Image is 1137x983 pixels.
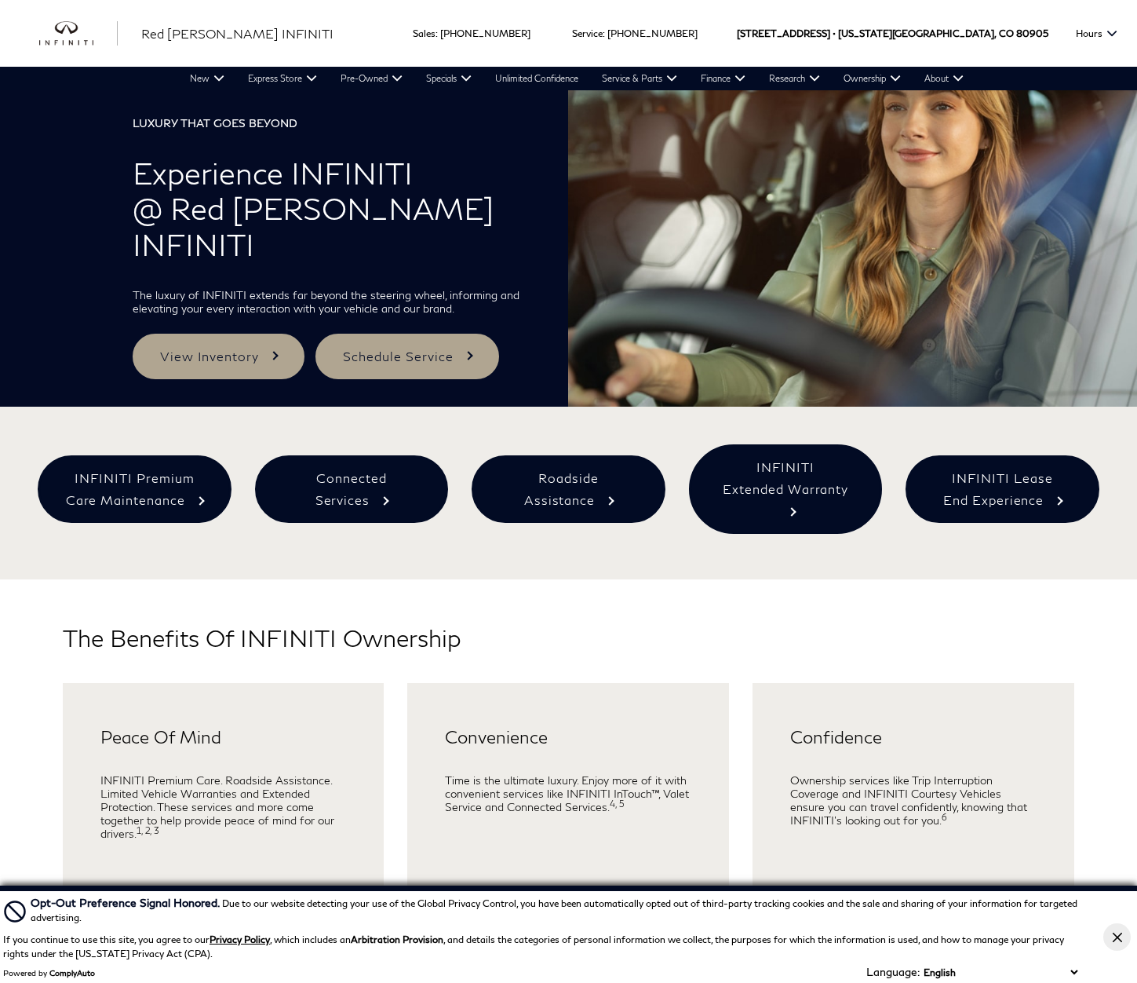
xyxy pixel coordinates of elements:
a: Research [757,67,832,90]
span: : [435,27,438,39]
a: [PHONE_NUMBER] [607,27,698,39]
sup: 6 [942,813,947,822]
a: Privacy Policy [210,934,270,945]
span: Sales [413,27,435,39]
img: INFINITI [39,21,118,46]
nav: Main Navigation [178,67,975,90]
span: : [603,27,605,39]
button: Close Button [1103,923,1131,951]
sup: 4, 5 [610,799,625,809]
div: Language: [866,967,920,978]
a: infiniti [39,21,118,46]
h6: Luxury That Goes Beyond [133,117,531,143]
a: Service & Parts [590,67,689,90]
p: INFINITI Premium Care. Roadside Assistance. Limited Vehicle Warranties and Extended Protection. T... [100,773,347,840]
h1: Experience INFINITI [133,155,531,276]
a: INFINITI Premium Care Maintenance [38,455,231,523]
a: Express Store [236,67,329,90]
a: INFINITIExtended Warranty [689,444,883,534]
p: The luxury of INFINITI extends far beyond the steering wheel, informing and elevating your every ... [133,288,531,315]
div: Powered by [3,968,95,978]
a: New [178,67,236,90]
a: Red [PERSON_NAME] INFINITI [141,24,333,43]
p: If you continue to use this site, you agree to our , which includes an , and details the categori... [3,934,1064,959]
a: Ownership [832,67,913,90]
a: INFINITI LeaseEnd Experience [906,455,1099,523]
span: @ Red [PERSON_NAME] INFINITI [133,191,531,275]
span: Red [PERSON_NAME] INFINITI [141,26,333,41]
strong: Arbitration Provision [351,934,443,945]
a: Pre-Owned [329,67,414,90]
a: [STREET_ADDRESS] • [US_STATE][GEOGRAPHIC_DATA], CO 80905 [737,27,1048,39]
sup: 1, 2, 3 [137,826,159,835]
a: ConnectedServices [255,455,449,523]
h4: Convenience [445,727,691,760]
a: ComplyAuto [49,968,95,978]
span: Opt-Out Preference Signal Honored . [31,896,222,909]
p: Ownership services like Trip Interruption Coverage and INFINITI Courtesy Vehicles ensure you can ... [790,773,1037,827]
a: Unlimited Confidence [483,67,590,90]
a: View Inventory [133,334,304,379]
a: Specials [414,67,483,90]
span: Service [572,27,603,39]
div: Due to our website detecting your use of the Global Privacy Control, you have been automatically ... [31,894,1081,925]
img: Interior view of an owner behind the wheel of an INFINITI [568,90,1137,407]
a: [PHONE_NUMBER] [440,27,530,39]
h4: Peace of Mind [100,727,347,760]
a: RoadsideAssistance [472,455,665,523]
select: Language Select [920,965,1081,980]
a: Finance [689,67,757,90]
a: Schedule Service [315,334,498,379]
a: About [913,67,975,90]
h2: The Benefits of INFINITI Ownership [63,623,1075,664]
h4: Confidence [790,727,1037,760]
p: Time is the ultimate luxury. Enjoy more of it with convenient services like INFINITI InTouch™, Va... [445,773,691,813]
